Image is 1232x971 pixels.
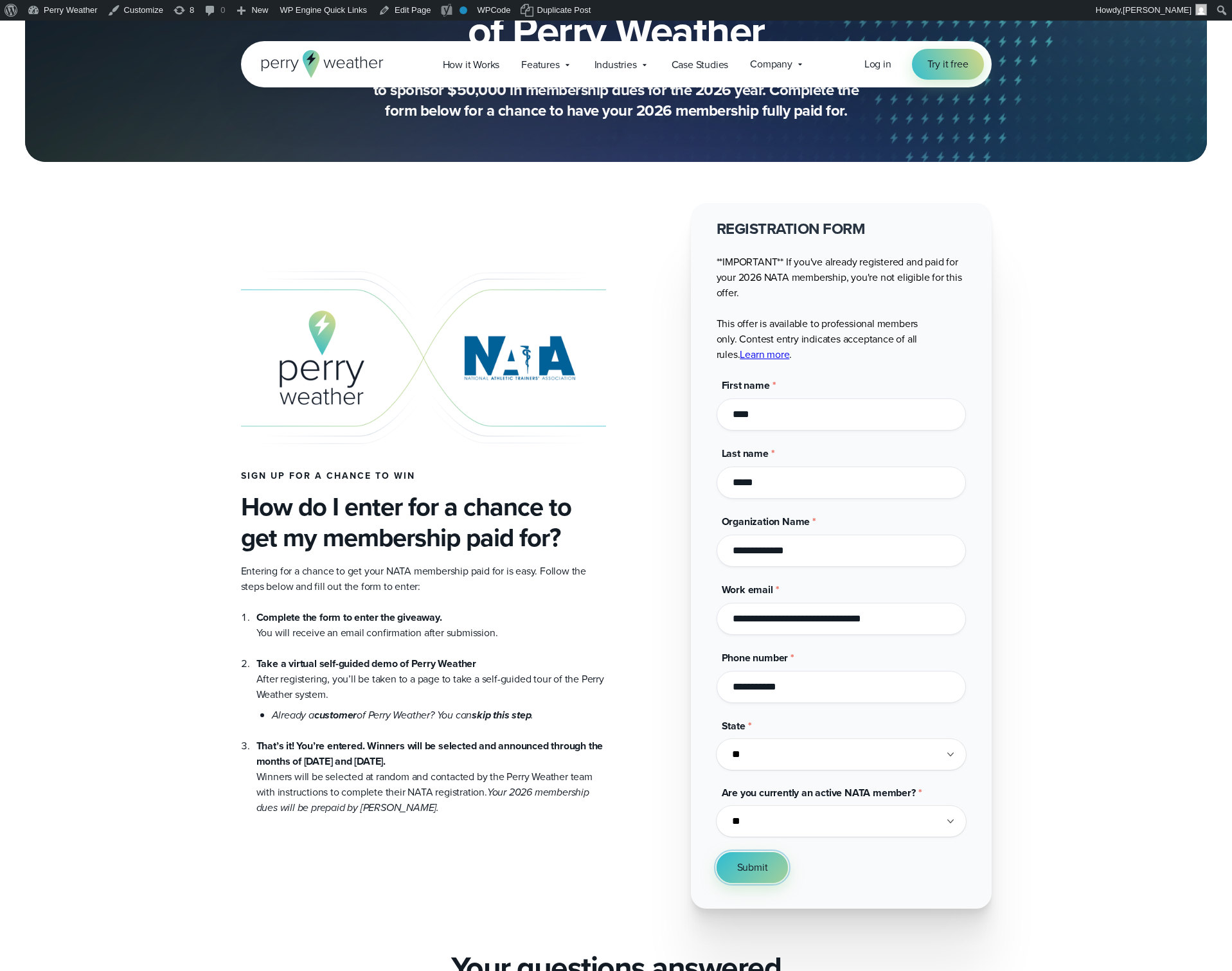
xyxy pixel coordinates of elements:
[432,51,511,78] a: How it Works
[912,49,984,80] a: Try it free
[256,785,589,815] em: Your 2026 membership dues will be prepaid by [PERSON_NAME].
[717,217,866,240] strong: REGISTRATION FORM
[737,860,768,875] span: Submit
[256,723,606,815] li: Winners will be selected at random and contacted by the Perry Weather team with instructions to c...
[256,738,603,769] strong: That’s it! You’re entered. Winners will be selected and announced through the months of [DATE] an...
[717,852,789,883] button: Submit
[256,656,476,671] strong: Take a virtual self-guided demo of Perry Weather
[722,446,769,461] span: Last name
[314,708,357,722] strong: customer
[594,57,637,73] span: Industries
[521,57,559,73] span: Features
[241,471,606,481] h4: Sign up for a chance to win
[722,514,810,529] span: Organization Name
[256,610,606,641] li: You will receive an email confirmation after submission.
[359,59,873,121] p: Perry Weather has partnered with the National Athletic Trainers’ Association to sponsor $50,000 i...
[740,347,789,362] a: Learn more
[443,57,500,73] span: How it Works
[272,708,534,722] em: Already a of Perry Weather? You can .
[241,564,606,594] p: Entering for a chance to get your NATA membership paid for is easy. Follow the steps below and fi...
[722,378,770,393] span: First name
[472,708,531,722] strong: skip this step
[927,57,969,72] span: Try it free
[722,785,916,800] span: Are you currently an active NATA member?
[672,57,729,73] span: Case Studies
[241,492,606,553] h3: How do I enter for a chance to get my membership paid for?
[256,610,442,625] strong: Complete the form to enter the giveaway.
[750,57,792,72] span: Company
[722,718,745,733] span: State
[1123,5,1192,15] span: [PERSON_NAME]
[256,641,606,723] li: After registering, you’ll be taken to a page to take a self-guided tour of the Perry Weather system.
[717,254,966,362] p: **IMPORTANT** If you've already registered and paid for your 2026 NATA membership, you're not eli...
[722,650,789,665] span: Phone number
[722,582,773,597] span: Work email
[460,6,467,14] div: No index
[864,57,891,72] a: Log in
[661,51,740,78] a: Case Studies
